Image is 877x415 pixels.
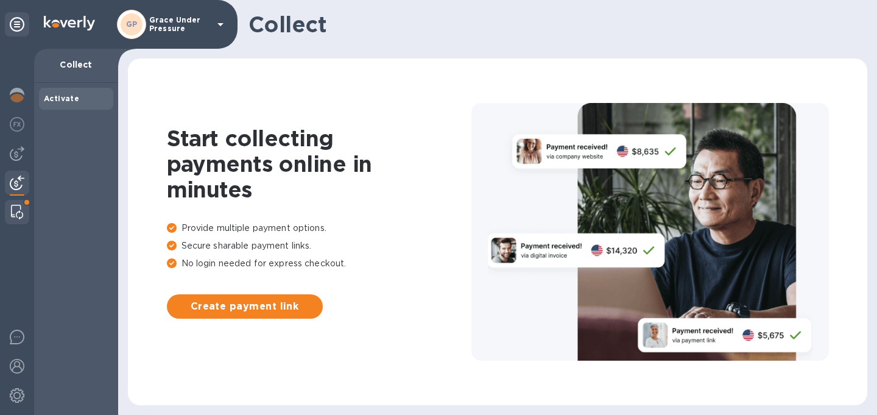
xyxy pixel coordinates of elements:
button: Create payment link [167,294,323,319]
p: No login needed for express checkout. [167,257,471,270]
b: GP [126,20,138,29]
h1: Collect [248,12,858,37]
p: Grace Under Pressure [149,16,210,33]
p: Collect [44,59,108,71]
b: Activate [44,94,79,103]
p: Provide multiple payment options. [167,222,471,235]
img: Logo [44,16,95,30]
p: Secure sharable payment links. [167,239,471,252]
img: Foreign exchange [10,117,24,132]
div: Unpin categories [5,12,29,37]
span: Create payment link [177,299,313,314]
h1: Start collecting payments online in minutes [167,126,471,202]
